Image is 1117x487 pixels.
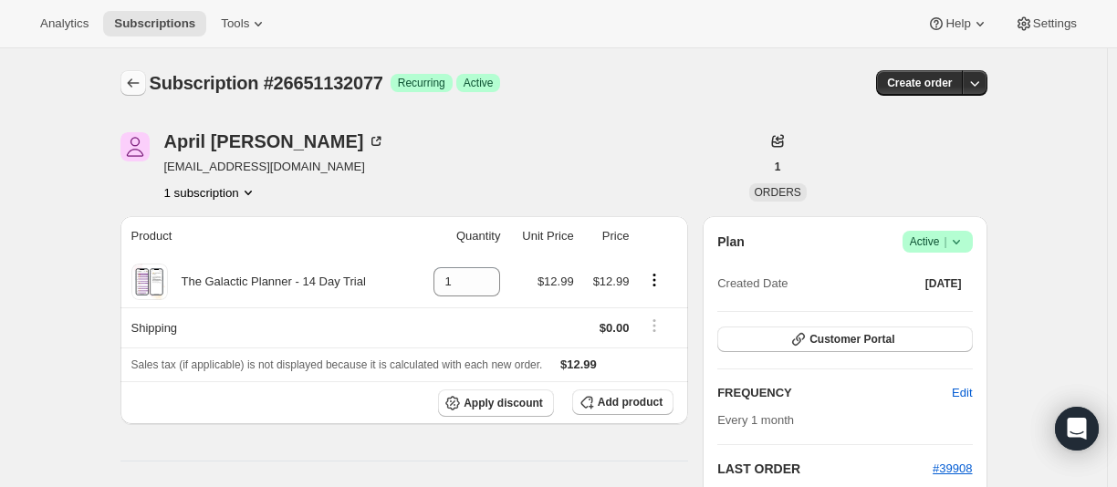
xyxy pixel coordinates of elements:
[114,16,195,31] span: Subscriptions
[952,384,972,402] span: Edit
[876,70,963,96] button: Create order
[572,389,673,415] button: Add product
[120,216,415,256] th: Product
[925,276,962,291] span: [DATE]
[506,216,579,256] th: Unit Price
[150,73,383,93] span: Subscription #26651132077
[1033,16,1077,31] span: Settings
[717,413,794,427] span: Every 1 month
[29,11,99,36] button: Analytics
[593,275,630,288] span: $12.99
[164,183,257,202] button: Product actions
[809,332,894,347] span: Customer Portal
[755,186,801,199] span: ORDERS
[120,307,415,347] th: Shipping
[717,460,933,478] h2: LAST ORDER
[775,160,781,174] span: 1
[579,216,635,256] th: Price
[598,395,663,409] span: Add product
[120,70,146,96] button: Subscriptions
[910,233,966,251] span: Active
[464,396,543,410] span: Apply discount
[944,234,946,249] span: |
[221,16,249,31] span: Tools
[717,233,745,251] h2: Plan
[1004,11,1088,36] button: Settings
[941,378,983,408] button: Edit
[438,389,554,417] button: Apply discount
[538,275,574,288] span: $12.99
[103,11,206,36] button: Subscriptions
[717,384,952,402] h2: FREQUENCY
[133,264,165,300] img: product img
[1055,407,1099,451] div: Open Intercom Messenger
[916,11,999,36] button: Help
[120,132,150,161] span: April Hamblin
[210,11,278,36] button: Tools
[600,321,630,335] span: $0.00
[168,273,366,291] div: The Galactic Planner - 14 Day Trial
[415,216,506,256] th: Quantity
[914,271,973,296] button: [DATE]
[640,316,669,336] button: Shipping actions
[887,76,952,90] span: Create order
[560,357,597,371] span: $12.99
[40,16,89,31] span: Analytics
[717,326,972,352] button: Customer Portal
[164,132,386,150] div: April [PERSON_NAME]
[933,460,972,478] button: #39908
[933,461,972,475] a: #39908
[164,158,386,176] span: [EMAIL_ADDRESS][DOMAIN_NAME]
[131,358,543,371] span: Sales tax (if applicable) is not displayed because it is calculated with each new order.
[640,270,669,290] button: Product actions
[945,16,970,31] span: Help
[717,275,788,293] span: Created Date
[464,76,494,90] span: Active
[764,154,792,180] button: 1
[398,76,445,90] span: Recurring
